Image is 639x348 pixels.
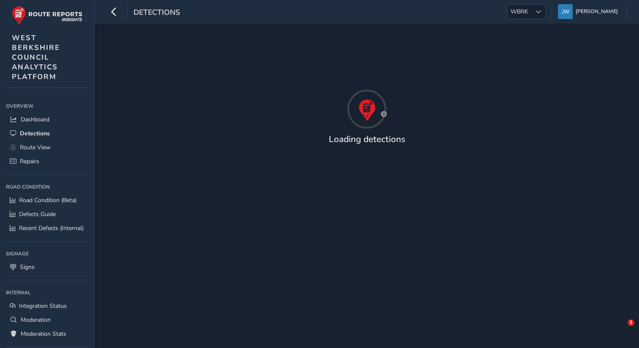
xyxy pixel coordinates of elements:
img: rr logo [12,6,82,25]
a: Recent Defects (Internal) [6,221,88,235]
h4: Loading detections [329,134,405,145]
a: Moderation [6,313,88,327]
span: 1 [628,319,634,326]
a: Integration Status [6,299,88,313]
div: Internal [6,286,88,299]
span: Road Condition (Beta) [19,196,76,204]
a: Route View [6,140,88,154]
div: Signage [6,247,88,260]
span: Repairs [20,157,39,165]
iframe: Intercom live chat [610,319,631,340]
span: Detections [134,7,180,19]
span: Dashboard [21,115,49,123]
a: Defects Guide [6,207,88,221]
a: Moderation Stats [6,327,88,341]
a: Signs [6,260,88,274]
span: Moderation Stats [21,330,66,338]
span: Integration Status [19,302,67,310]
a: Repairs [6,154,88,168]
span: Defects Guide [19,210,56,218]
span: Signs [20,263,35,271]
div: Road Condition [6,181,88,193]
a: Dashboard [6,112,88,126]
span: Detections [20,129,50,137]
span: Route View [20,143,51,151]
div: Overview [6,100,88,112]
a: Road Condition (Beta) [6,193,88,207]
span: [PERSON_NAME] [576,4,618,19]
button: [PERSON_NAME] [558,4,621,19]
span: Moderation [21,316,51,324]
a: Detections [6,126,88,140]
span: WBRK [508,5,531,19]
img: diamond-layout [558,4,573,19]
span: WEST BERKSHIRE COUNCIL ANALYTICS PLATFORM [12,33,60,82]
span: Recent Defects (Internal) [19,224,84,232]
